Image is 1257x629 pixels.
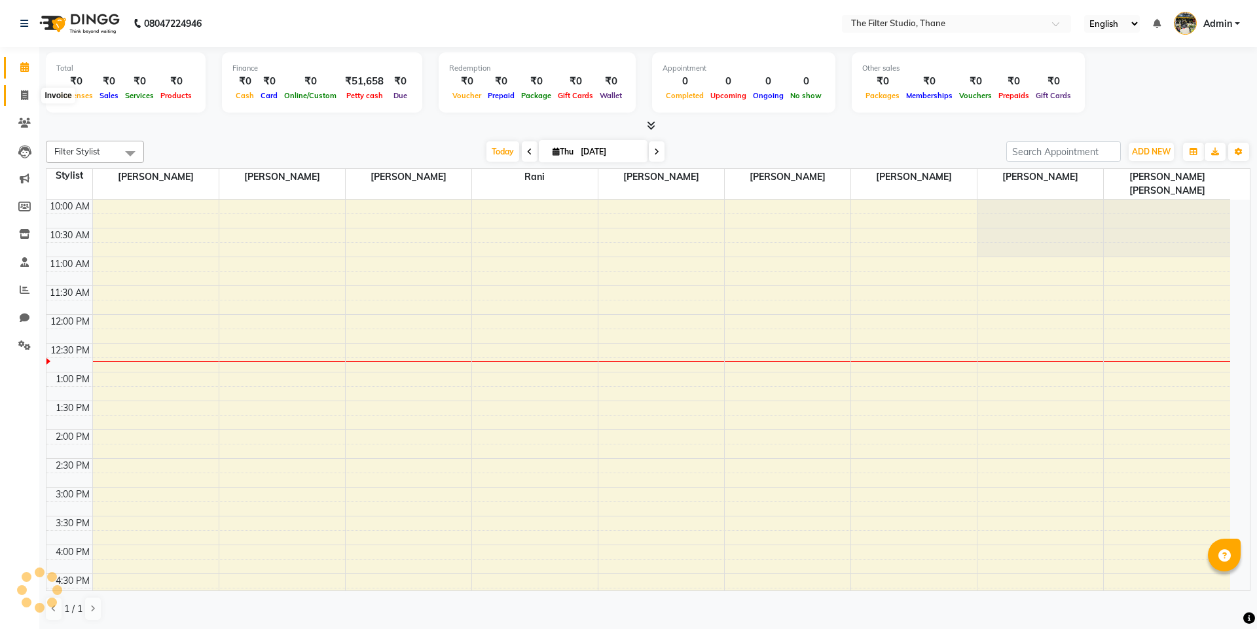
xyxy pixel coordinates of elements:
[484,91,518,100] span: Prepaid
[1132,147,1171,156] span: ADD NEW
[53,574,92,588] div: 4:30 PM
[555,91,596,100] span: Gift Cards
[449,91,484,100] span: Voucher
[144,5,202,42] b: 08047224946
[64,602,82,616] span: 1 / 1
[518,74,555,89] div: ₹0
[977,169,1103,185] span: [PERSON_NAME]
[995,91,1032,100] span: Prepaids
[577,142,642,162] input: 2025-09-04
[157,91,195,100] span: Products
[346,169,471,185] span: [PERSON_NAME]
[750,91,787,100] span: Ongoing
[903,91,956,100] span: Memberships
[787,74,825,89] div: 0
[598,169,724,185] span: [PERSON_NAME]
[1174,12,1197,35] img: Admin
[47,257,92,271] div: 11:00 AM
[53,488,92,501] div: 3:00 PM
[46,169,92,183] div: Stylist
[555,74,596,89] div: ₹0
[47,228,92,242] div: 10:30 AM
[53,401,92,415] div: 1:30 PM
[486,141,519,162] span: Today
[1032,74,1074,89] div: ₹0
[862,74,903,89] div: ₹0
[41,88,75,103] div: Invoice
[47,200,92,213] div: 10:00 AM
[1203,17,1232,31] span: Admin
[1006,141,1121,162] input: Search Appointment
[390,91,410,100] span: Due
[53,459,92,473] div: 2:30 PM
[232,91,257,100] span: Cash
[449,74,484,89] div: ₹0
[53,372,92,386] div: 1:00 PM
[862,91,903,100] span: Packages
[596,91,625,100] span: Wallet
[472,169,598,185] span: Rani
[48,344,92,357] div: 12:30 PM
[707,91,750,100] span: Upcoming
[518,91,555,100] span: Package
[53,516,92,530] div: 3:30 PM
[707,74,750,89] div: 0
[596,74,625,89] div: ₹0
[53,430,92,444] div: 2:00 PM
[56,63,195,74] div: Total
[96,91,122,100] span: Sales
[389,74,412,89] div: ₹0
[1104,169,1230,199] span: [PERSON_NAME] [PERSON_NAME]
[53,545,92,559] div: 4:00 PM
[33,5,123,42] img: logo
[1032,91,1074,100] span: Gift Cards
[549,147,577,156] span: Thu
[257,74,281,89] div: ₹0
[219,169,345,185] span: [PERSON_NAME]
[93,169,219,185] span: [PERSON_NAME]
[787,91,825,100] span: No show
[862,63,1074,74] div: Other sales
[903,74,956,89] div: ₹0
[47,286,92,300] div: 11:30 AM
[232,63,412,74] div: Finance
[663,63,825,74] div: Appointment
[725,169,850,185] span: [PERSON_NAME]
[663,91,707,100] span: Completed
[96,74,122,89] div: ₹0
[56,74,96,89] div: ₹0
[122,74,157,89] div: ₹0
[340,74,389,89] div: ₹51,658
[449,63,625,74] div: Redemption
[484,74,518,89] div: ₹0
[851,169,977,185] span: [PERSON_NAME]
[122,91,157,100] span: Services
[48,315,92,329] div: 12:00 PM
[257,91,281,100] span: Card
[281,91,340,100] span: Online/Custom
[663,74,707,89] div: 0
[54,146,100,156] span: Filter Stylist
[343,91,386,100] span: Petty cash
[232,74,257,89] div: ₹0
[956,91,995,100] span: Vouchers
[750,74,787,89] div: 0
[995,74,1032,89] div: ₹0
[956,74,995,89] div: ₹0
[157,74,195,89] div: ₹0
[281,74,340,89] div: ₹0
[1129,143,1174,161] button: ADD NEW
